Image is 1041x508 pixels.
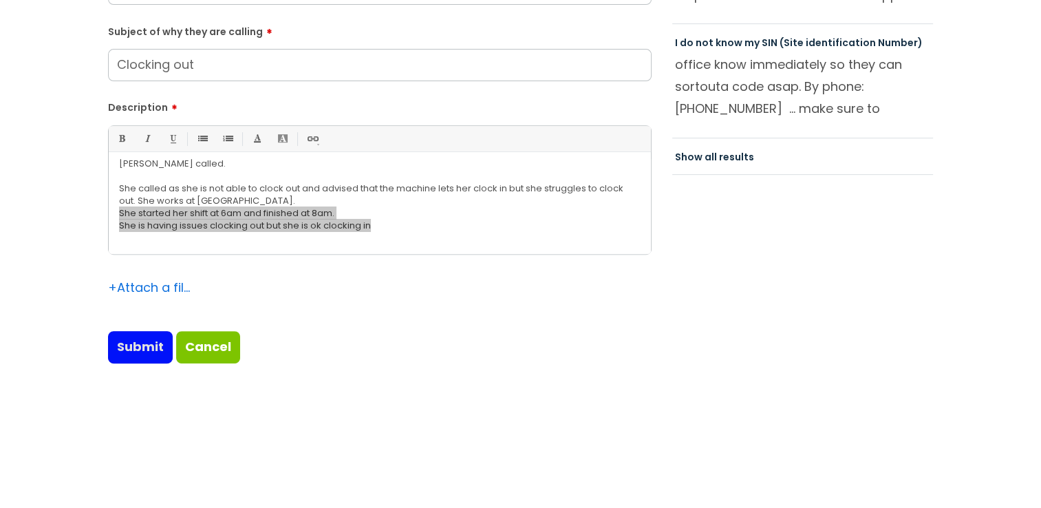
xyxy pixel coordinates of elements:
[119,182,641,207] p: She called as she is not able to clock out and advised that the machine lets her clock in but she...
[274,130,291,147] a: Back Color
[108,97,652,114] label: Description
[700,78,720,95] span: out
[164,130,181,147] a: Underline(Ctrl-U)
[119,220,641,232] p: She is having issues clocking out but she is ok clocking in
[119,207,641,220] p: She started her shift at 6am and finished at 8am.
[675,150,754,164] a: Show all results
[108,331,173,363] input: Submit
[108,277,191,299] div: Attach a file
[108,21,652,38] label: Subject of why they are calling
[176,331,240,363] a: Cancel
[675,36,923,50] a: I do not know my SIN (Site identification Number)
[248,130,266,147] a: Font Color
[219,130,236,147] a: 1. Ordered List (Ctrl-Shift-8)
[303,130,321,147] a: Link
[138,130,155,147] a: Italic (Ctrl-I)
[119,158,641,170] p: [PERSON_NAME] called.
[113,130,130,147] a: Bold (Ctrl-B)
[675,54,931,120] p: office know immediately so they can sort a code asap. By phone: [PHONE_NUMBER] ... make sure to c...
[193,130,211,147] a: • Unordered List (Ctrl-Shift-7)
